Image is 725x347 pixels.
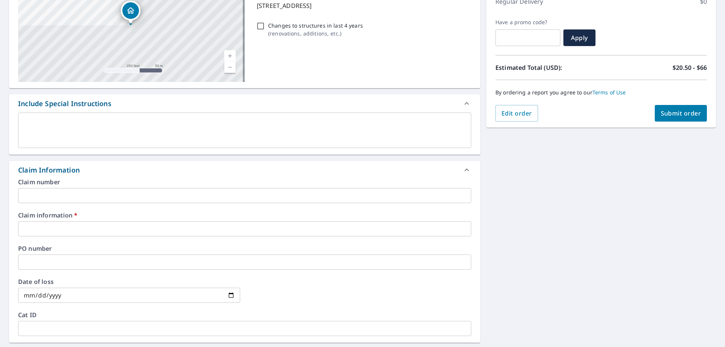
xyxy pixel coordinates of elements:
div: Claim Information [18,165,80,175]
p: ( renovations, additions, etc. ) [268,29,363,37]
a: Current Level 17, Zoom In [224,50,236,62]
button: Submit order [655,105,707,122]
div: Include Special Instructions [18,99,111,109]
label: Date of loss [18,279,240,285]
p: Changes to structures in last 4 years [268,22,363,29]
span: Submit order [661,109,701,117]
div: Include Special Instructions [9,94,480,113]
span: Edit order [501,109,532,117]
div: Dropped pin, building 1, Residential property, 4312 Yuma Dr Pasco, WA 99301 [121,1,140,24]
label: Have a promo code? [495,19,560,26]
button: Apply [563,29,595,46]
a: Terms of Use [592,89,626,96]
label: Claim information [18,212,471,218]
p: Estimated Total (USD): [495,63,601,72]
span: Apply [569,34,589,42]
button: Edit order [495,105,538,122]
p: By ordering a report you agree to our [495,89,707,96]
a: Current Level 17, Zoom Out [224,62,236,73]
label: PO number [18,245,471,251]
label: Cat ID [18,312,471,318]
p: $20.50 - $66 [673,63,707,72]
div: Claim Information [9,161,480,179]
label: Claim number [18,179,471,185]
p: [STREET_ADDRESS] [257,1,468,10]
